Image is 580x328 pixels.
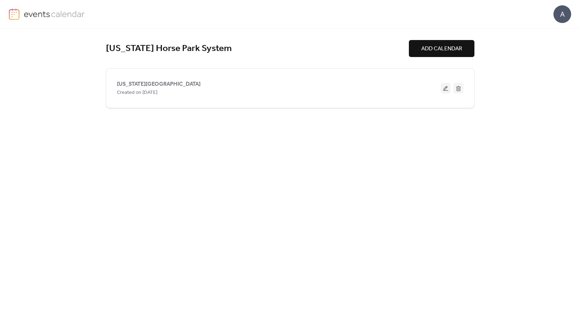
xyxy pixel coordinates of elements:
[409,40,474,57] button: ADD CALENDAR
[421,45,462,53] span: ADD CALENDAR
[106,43,232,55] a: [US_STATE] Horse Park System
[117,89,157,97] span: Created on [DATE]
[9,9,19,20] img: logo
[117,82,201,86] a: [US_STATE][GEOGRAPHIC_DATA]
[24,9,85,19] img: logo-type
[553,5,571,23] div: A
[117,80,201,89] span: [US_STATE][GEOGRAPHIC_DATA]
